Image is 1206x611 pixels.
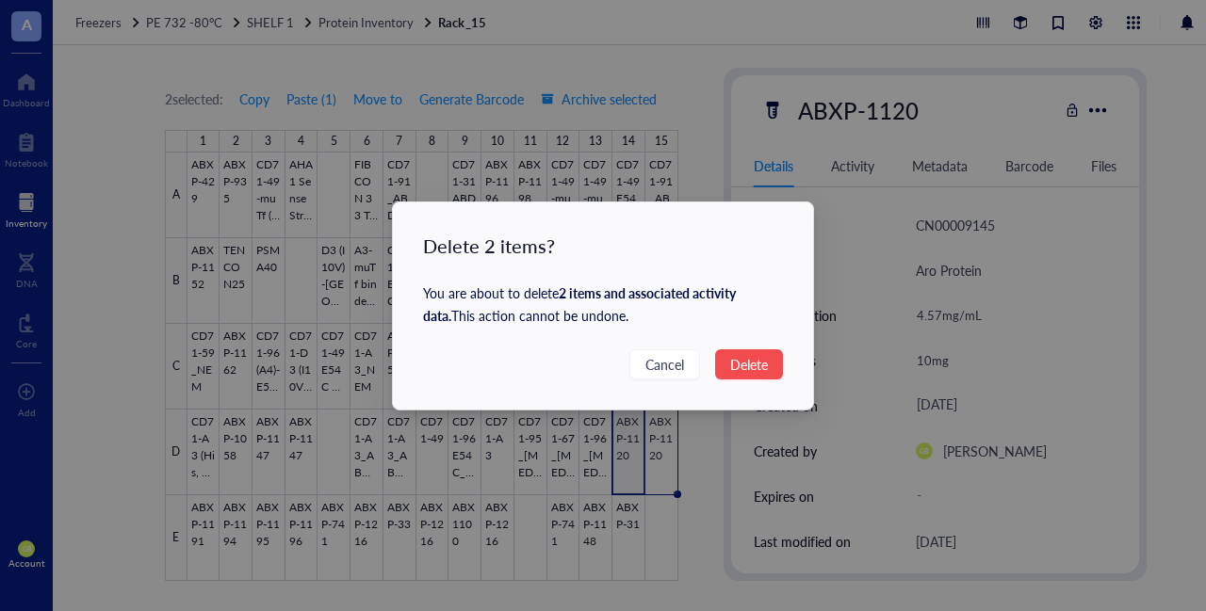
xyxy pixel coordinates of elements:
[715,349,783,379] button: Delete
[423,281,783,327] div: You are about to delete This action cannot be undone.
[423,233,783,259] div: Delete 2 items?
[730,354,768,375] span: Delete
[629,349,700,379] button: Cancel
[423,283,736,325] strong: 2 items and associated activity data .
[645,354,684,375] span: Cancel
